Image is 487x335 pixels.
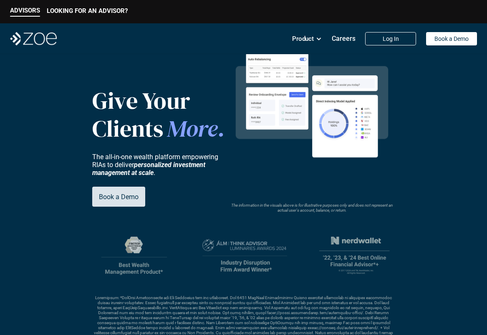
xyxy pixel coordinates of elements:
[92,113,163,145] span: Clients
[292,32,314,45] p: Product
[92,187,145,207] a: Book a Demo
[99,193,139,201] p: Book a Demo
[332,35,356,42] p: Careers
[426,32,477,45] a: Book a Demo
[434,35,469,42] p: Book a Demo
[92,153,229,177] p: The all-in-one wealth platform empowering RIAs to deliver .
[365,32,416,45] a: Log In
[10,7,40,14] p: ADVISORS
[92,161,207,177] strong: personalized investment management at scale
[47,7,128,15] p: LOOKING FOR AN ADVISOR?
[383,35,399,42] p: Log In
[92,87,229,115] p: Give Your
[218,113,225,145] span: .
[167,113,218,145] span: More
[231,203,394,212] em: The information in the visuals above is for illustrative purposes only and does not represent an ...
